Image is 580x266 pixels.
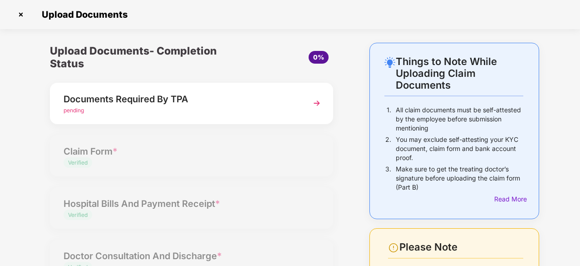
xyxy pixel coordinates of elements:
[50,43,239,72] div: Upload Documents- Completion Status
[387,105,391,133] p: 1.
[396,135,523,162] p: You may exclude self-attesting your KYC document, claim form and bank account proof.
[388,242,399,253] img: svg+xml;base64,PHN2ZyBpZD0iV2FybmluZ18tXzI0eDI0IiBkYXRhLW5hbWU9Ildhcm5pbmcgLSAyNHgyNCIgeG1sbnM9Im...
[313,53,324,61] span: 0%
[33,9,132,20] span: Upload Documents
[309,95,325,111] img: svg+xml;base64,PHN2ZyBpZD0iTmV4dCIgeG1sbnM9Imh0dHA6Ly93d3cudzMub3JnLzIwMDAvc3ZnIiB3aWR0aD0iMzYiIG...
[396,165,523,192] p: Make sure to get the treating doctor’s signature before uploading the claim form (Part B)
[396,55,523,91] div: Things to Note While Uploading Claim Documents
[14,7,28,22] img: svg+xml;base64,PHN2ZyBpZD0iQ3Jvc3MtMzJ4MzIiIHhtbG5zPSJodHRwOi8vd3d3LnczLm9yZy8yMDAwL3N2ZyIgd2lkdG...
[396,105,523,133] p: All claim documents must be self-attested by the employee before submission mentioning
[384,57,395,68] img: svg+xml;base64,PHN2ZyB4bWxucz0iaHR0cDovL3d3dy53My5vcmcvMjAwMC9zdmciIHdpZHRoPSIyNC4wOTMiIGhlaWdodD...
[385,135,391,162] p: 2.
[494,194,523,204] div: Read More
[399,241,523,253] div: Please Note
[385,165,391,192] p: 3.
[64,107,84,114] span: pending
[64,92,298,106] div: Documents Required By TPA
